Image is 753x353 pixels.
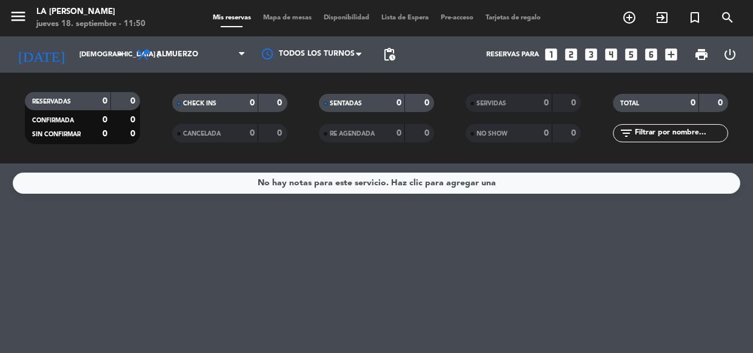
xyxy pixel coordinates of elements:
[258,176,496,190] div: No hay notas para este servicio. Haz clic para agregar una
[634,127,728,140] input: Filtrar por nombre...
[130,97,138,105] strong: 0
[32,131,81,137] span: SIN CONFIRMAR
[330,101,362,107] span: SENTADAS
[207,15,257,21] span: Mis reservas
[36,6,146,18] div: La [PERSON_NAME]
[250,99,255,107] strong: 0
[102,130,107,138] strong: 0
[130,130,138,138] strong: 0
[277,99,284,107] strong: 0
[655,10,669,25] i: exit_to_app
[397,99,401,107] strong: 0
[435,15,480,21] span: Pre-acceso
[663,47,679,62] i: add_box
[477,131,507,137] span: NO SHOW
[643,47,659,62] i: looks_6
[563,47,579,62] i: looks_two
[688,10,702,25] i: turned_in_not
[130,116,138,124] strong: 0
[477,101,506,107] span: SERVIDAS
[694,47,709,62] span: print
[183,101,216,107] span: CHECK INS
[619,126,634,140] i: filter_list
[486,51,539,59] span: Reservas para
[32,117,74,124] span: CONFIRMADA
[718,99,725,107] strong: 0
[691,99,695,107] strong: 0
[183,131,221,137] span: CANCELADA
[543,47,559,62] i: looks_one
[603,47,619,62] i: looks_4
[102,116,107,124] strong: 0
[32,99,71,105] span: RESERVADAS
[571,129,578,137] strong: 0
[424,129,432,137] strong: 0
[102,97,107,105] strong: 0
[382,47,397,62] span: pending_actions
[36,18,146,30] div: jueves 18. septiembre - 11:50
[277,129,284,137] strong: 0
[318,15,375,21] span: Disponibilidad
[716,36,745,73] div: LOG OUT
[544,129,549,137] strong: 0
[622,10,637,25] i: add_circle_outline
[723,47,737,62] i: power_settings_new
[424,99,432,107] strong: 0
[9,7,27,30] button: menu
[583,47,599,62] i: looks_3
[9,41,73,68] i: [DATE]
[250,129,255,137] strong: 0
[113,47,127,62] i: arrow_drop_down
[571,99,578,107] strong: 0
[480,15,547,21] span: Tarjetas de regalo
[330,131,375,137] span: RE AGENDADA
[257,15,318,21] span: Mapa de mesas
[623,47,639,62] i: looks_5
[9,7,27,25] i: menu
[720,10,735,25] i: search
[620,101,639,107] span: TOTAL
[156,50,198,59] span: Almuerzo
[544,99,549,107] strong: 0
[375,15,435,21] span: Lista de Espera
[397,129,401,137] strong: 0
